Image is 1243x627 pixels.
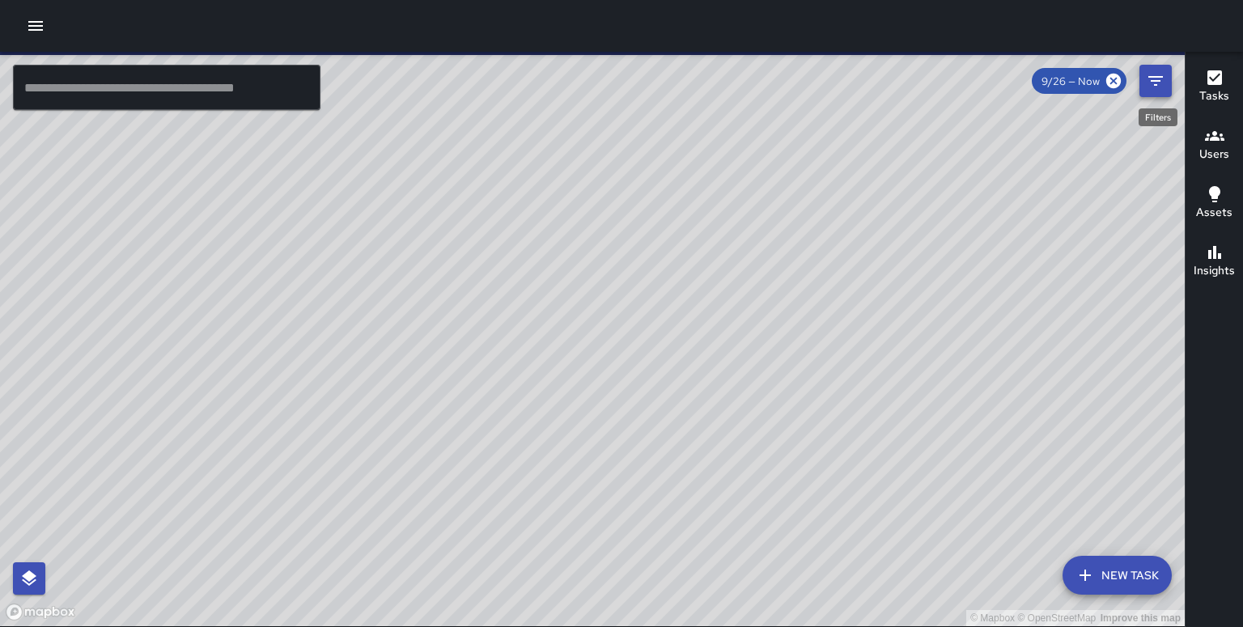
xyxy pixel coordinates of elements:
button: Filters [1139,65,1172,97]
h6: Tasks [1199,87,1229,105]
button: Assets [1186,175,1243,233]
div: 9/26 — Now [1032,68,1126,94]
button: Users [1186,117,1243,175]
h6: Insights [1194,262,1235,280]
button: Tasks [1186,58,1243,117]
div: Filters [1139,108,1177,126]
span: 9/26 — Now [1032,74,1109,88]
h6: Assets [1196,204,1232,222]
button: New Task [1063,556,1172,595]
h6: Users [1199,146,1229,163]
button: Insights [1186,233,1243,291]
